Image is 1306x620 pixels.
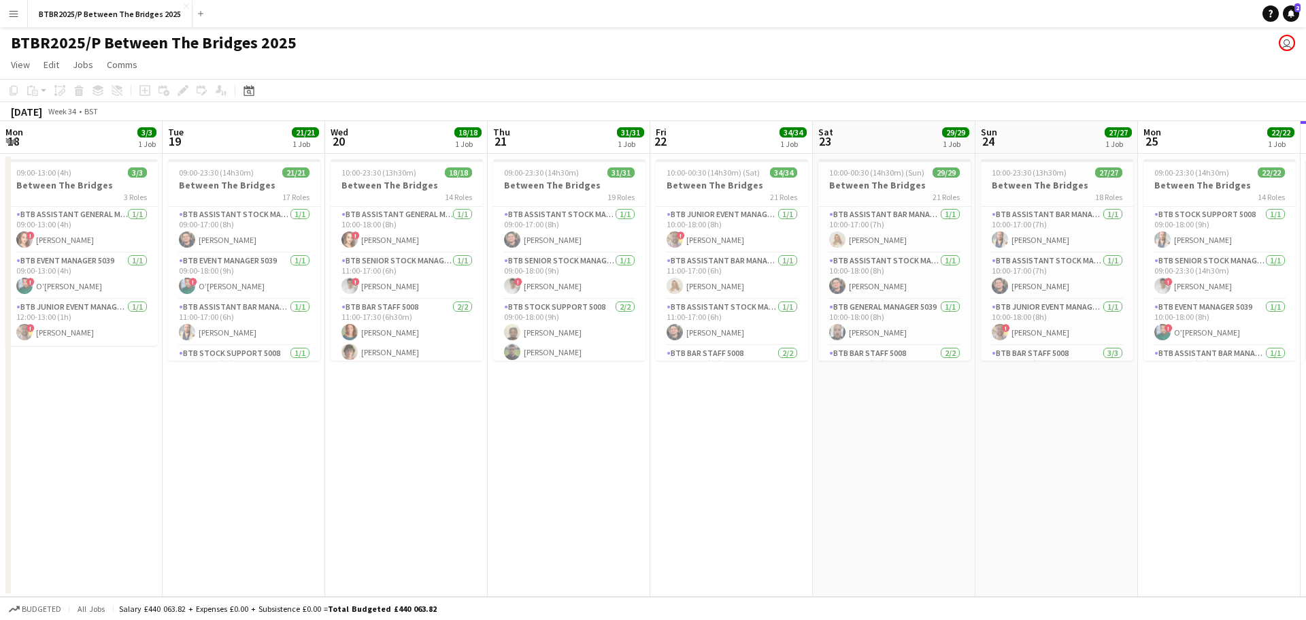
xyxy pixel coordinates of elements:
span: 23 [816,133,833,149]
span: Mon [5,126,23,138]
span: ! [352,231,360,240]
app-card-role: BTB Junior Event Manager 50391/110:00-18:00 (8h)![PERSON_NAME] [981,299,1133,346]
span: Comms [107,59,137,71]
app-card-role: BTB Senior Stock Manager 50061/111:00-17:00 (6h)![PERSON_NAME] [331,253,483,299]
app-card-role: BTB Senior Stock Manager 50061/109:00-18:00 (9h)![PERSON_NAME] [493,253,646,299]
span: 31/31 [607,167,635,178]
div: 1 Job [618,139,643,149]
span: ! [677,231,685,240]
span: 3 Roles [124,192,147,202]
app-job-card: 09:00-23:30 (14h30m)31/31Between The Bridges19 RolesBTB Assistant Stock Manager 50061/109:00-17:0... [493,159,646,361]
span: 18/18 [445,167,472,178]
app-card-role: BTB Junior Event Manager 50391/112:00-13:00 (1h)![PERSON_NAME] [5,299,158,346]
a: Comms [101,56,143,74]
app-job-card: 10:00-00:30 (14h30m) (Sat)34/34Between The Bridges21 RolesBTB Junior Event Manager 50391/110:00-1... [656,159,808,361]
app-card-role: BTB Senior Stock Manager 50061/109:00-23:30 (14h30m)![PERSON_NAME] [1143,253,1296,299]
span: 21 [491,133,510,149]
app-card-role: BTB Stock support 50081/111:00-17:00 (6h) [168,346,320,392]
span: 10:00-00:30 (14h30m) (Sat) [667,167,760,178]
div: 1 Job [1105,139,1131,149]
span: 21/21 [292,127,319,137]
span: 2 [1294,3,1301,12]
span: 34/34 [770,167,797,178]
span: Budgeted [22,604,61,614]
span: ! [27,278,35,286]
span: ! [1165,278,1173,286]
span: Sat [818,126,833,138]
span: ! [27,324,35,332]
app-card-role: BTB Bar Staff 50082/211:30-17:30 (6h) [656,346,808,412]
span: 22/22 [1267,127,1294,137]
app-card-role: BTB Junior Event Manager 50391/110:00-18:00 (8h)![PERSON_NAME] [656,207,808,253]
span: Week 34 [45,106,79,116]
app-card-role: BTB Assistant Stock Manager 50061/109:00-17:00 (8h)[PERSON_NAME] [168,207,320,253]
a: View [5,56,35,74]
app-user-avatar: Amy Cane [1279,35,1295,51]
app-card-role: BTB Bar Staff 50082/211:00-17:30 (6h30m)[PERSON_NAME][PERSON_NAME] [331,299,483,365]
span: 19 Roles [607,192,635,202]
app-card-role: BTB Assistant Stock Manager 50061/109:00-17:00 (8h)[PERSON_NAME] [493,207,646,253]
app-job-card: 10:00-23:30 (13h30m)27/27Between The Bridges18 RolesBTB Assistant Bar Manager 50061/110:00-17:00 ... [981,159,1133,361]
span: View [11,59,30,71]
span: 3/3 [137,127,156,137]
span: 34/34 [780,127,807,137]
h3: Between The Bridges [656,179,808,191]
span: 09:00-23:30 (14h30m) [1154,167,1229,178]
div: 1 Job [780,139,806,149]
span: Wed [331,126,348,138]
div: 1 Job [455,139,481,149]
span: Tue [168,126,184,138]
app-card-role: BTB Assistant Bar Manager 50061/111:00-17:00 (6h) [1143,346,1296,392]
span: 09:00-23:30 (14h30m) [179,167,254,178]
span: 22/22 [1258,167,1285,178]
div: 1 Job [1268,139,1294,149]
span: 29/29 [942,127,969,137]
span: 27/27 [1105,127,1132,137]
button: Budgeted [7,602,63,617]
span: 24 [979,133,997,149]
span: Sun [981,126,997,138]
div: 1 Job [292,139,318,149]
app-card-role: BTB General Manager 50391/110:00-18:00 (8h)[PERSON_NAME] [818,299,971,346]
h3: Between The Bridges [168,179,320,191]
app-card-role: BTB Assistant Bar Manager 50061/110:00-17:00 (7h)[PERSON_NAME] [981,207,1133,253]
div: 1 Job [943,139,969,149]
h3: Between The Bridges [331,179,483,191]
app-job-card: 10:00-00:30 (14h30m) (Sun)29/29Between The Bridges21 RolesBTB Assistant Bar Manager 50061/110:00-... [818,159,971,361]
span: Thu [493,126,510,138]
app-card-role: BTB Stock support 50082/209:00-18:00 (9h)[PERSON_NAME][PERSON_NAME] [493,299,646,365]
h3: Between The Bridges [5,179,158,191]
a: Jobs [67,56,99,74]
span: 20 [329,133,348,149]
h3: Between The Bridges [818,179,971,191]
span: 10:00-23:30 (13h30m) [341,167,416,178]
span: 25 [1141,133,1161,149]
span: 27/27 [1095,167,1122,178]
app-card-role: BTB Assistant Bar Manager 50061/110:00-17:00 (7h)[PERSON_NAME] [818,207,971,253]
button: BTBR2025/P Between The Bridges 2025 [28,1,192,27]
span: 10:00-00:30 (14h30m) (Sun) [829,167,924,178]
app-card-role: BTB Bar Staff 50082/210:30-17:30 (7h) [818,346,971,412]
span: All jobs [75,604,107,614]
app-job-card: 09:00-23:30 (14h30m)22/22Between The Bridges14 RolesBTB Stock support 50081/109:00-18:00 (9h)[PER... [1143,159,1296,361]
app-card-role: BTB Assistant Bar Manager 50061/111:00-17:00 (6h)[PERSON_NAME] [656,253,808,299]
span: 18 [3,133,23,149]
app-job-card: 10:00-23:30 (13h30m)18/18Between The Bridges14 RolesBTB Assistant General Manager 50061/110:00-18... [331,159,483,361]
app-job-card: 09:00-13:00 (4h)3/3Between The Bridges3 RolesBTB Assistant General Manager 50061/109:00-13:00 (4h... [5,159,158,346]
span: 18 Roles [1095,192,1122,202]
span: ! [189,278,197,286]
span: Edit [44,59,59,71]
span: 10:00-23:30 (13h30m) [992,167,1067,178]
span: 19 [166,133,184,149]
span: ! [1165,324,1173,332]
app-card-role: BTB Bar Staff 50083/310:30-17:30 (7h) [981,346,1133,431]
span: 17 Roles [282,192,309,202]
span: ! [1002,324,1010,332]
div: 1 Job [138,139,156,149]
app-card-role: BTB Event Manager 50391/109:00-18:00 (9h)!O’[PERSON_NAME] [168,253,320,299]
